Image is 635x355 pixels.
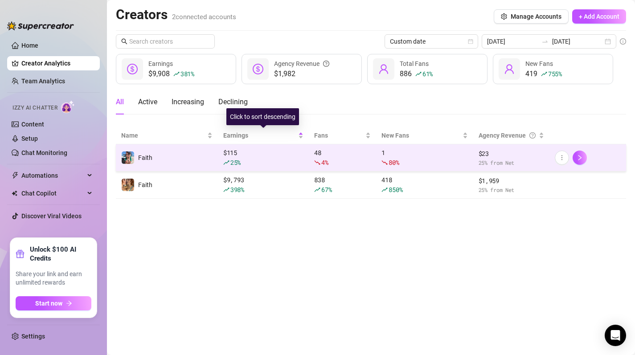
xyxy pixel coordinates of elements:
div: Agency Revenue [274,59,329,69]
span: right [577,155,583,161]
span: 80 % [389,158,399,167]
div: 1 [381,148,467,167]
span: $ 1,959 [479,176,545,186]
span: Chat Copilot [21,186,85,200]
span: Faith [138,181,152,188]
span: dollar-circle [253,64,263,74]
th: Name [116,127,218,144]
span: question-circle [529,131,536,140]
span: swap-right [541,38,549,45]
span: Earnings [148,60,173,67]
div: Agency Revenue [479,131,537,140]
span: rise [381,187,388,193]
strong: Unlock $100 AI Credits [30,245,91,263]
div: 419 [525,69,562,79]
button: Manage Accounts [494,9,569,24]
span: Start now [35,300,62,307]
span: New Fans [525,60,553,67]
span: rise [314,187,320,193]
span: Earnings [223,131,296,140]
div: $ 9,793 [223,175,303,195]
button: + Add Account [572,9,626,24]
span: dollar-circle [127,64,138,74]
span: Share your link and earn unlimited rewards [16,270,91,287]
span: rise [223,159,229,166]
span: 25 % [230,158,241,167]
span: fall [381,159,388,166]
span: Izzy AI Chatter [12,104,57,112]
span: Custom date [390,35,473,48]
span: arrow-right [66,300,72,306]
span: to [541,38,549,45]
a: Discover Viral Videos [21,212,82,220]
div: All [116,97,124,107]
a: Setup [21,135,38,142]
span: 381 % [180,69,194,78]
span: + Add Account [579,13,619,20]
span: Name [121,131,205,140]
button: right [573,151,587,165]
span: 67 % [321,185,332,194]
span: Fans [314,131,364,140]
span: Automations [21,168,85,183]
a: Content [21,121,44,128]
span: thunderbolt [12,172,19,179]
div: Declining [218,97,248,107]
a: Home [21,42,38,49]
span: rise [415,71,422,77]
span: Total Fans [400,60,429,67]
img: Faith [122,151,134,164]
div: 48 [314,148,371,167]
a: Creator Analytics [21,56,93,70]
img: Faith [122,179,134,191]
a: Settings [21,333,45,340]
input: Search creators [129,37,202,46]
div: $9,908 [148,69,194,79]
div: Click to sort descending [226,108,299,125]
div: Active [138,97,157,107]
span: question-circle [323,59,329,69]
span: 755 % [548,69,562,78]
button: Start nowarrow-right [16,296,91,310]
span: user [378,64,389,74]
span: setting [501,13,507,20]
span: Faith [138,154,152,161]
span: 25 % from Net [479,186,545,194]
div: Open Intercom Messenger [605,325,626,346]
span: calendar [468,39,473,44]
span: gift [16,249,25,258]
span: New Fans [381,131,460,140]
th: New Fans [376,127,473,144]
a: Team Analytics [21,78,65,85]
span: 850 % [389,185,402,194]
span: search [121,38,127,45]
span: 61 % [422,69,433,78]
span: $1,982 [274,69,329,79]
th: Earnings [218,127,309,144]
div: $ 115 [223,148,303,167]
span: rise [223,187,229,193]
span: rise [173,71,180,77]
img: logo-BBDzfeDw.svg [7,21,74,30]
span: info-circle [620,38,626,45]
span: fall [314,159,320,166]
input: Start date [487,37,538,46]
span: 398 % [230,185,244,194]
a: Chat Monitoring [21,149,67,156]
span: $ 23 [479,149,545,159]
div: Increasing [172,97,204,107]
span: 25 % from Net [479,159,545,167]
div: 838 [314,175,371,195]
span: 4 % [321,158,328,167]
span: 2 connected accounts [172,13,236,21]
h2: Creators [116,6,236,23]
span: more [559,155,565,161]
input: End date [552,37,603,46]
div: 418 [381,175,467,195]
span: user [504,64,515,74]
img: AI Chatter [61,100,75,113]
span: rise [541,71,547,77]
th: Fans [309,127,376,144]
span: Manage Accounts [511,13,561,20]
